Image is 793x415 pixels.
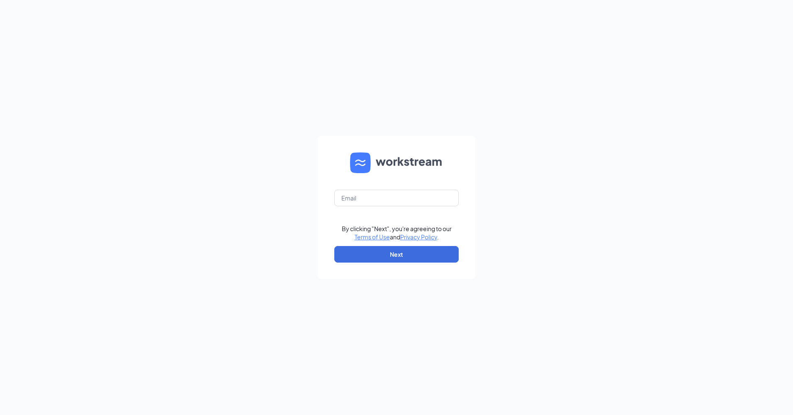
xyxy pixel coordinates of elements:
a: Terms of Use [355,233,390,241]
div: By clicking "Next", you're agreeing to our and . [342,224,452,241]
input: Email [334,190,459,206]
img: WS logo and Workstream text [350,152,443,173]
a: Privacy Policy [400,233,437,241]
button: Next [334,246,459,263]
